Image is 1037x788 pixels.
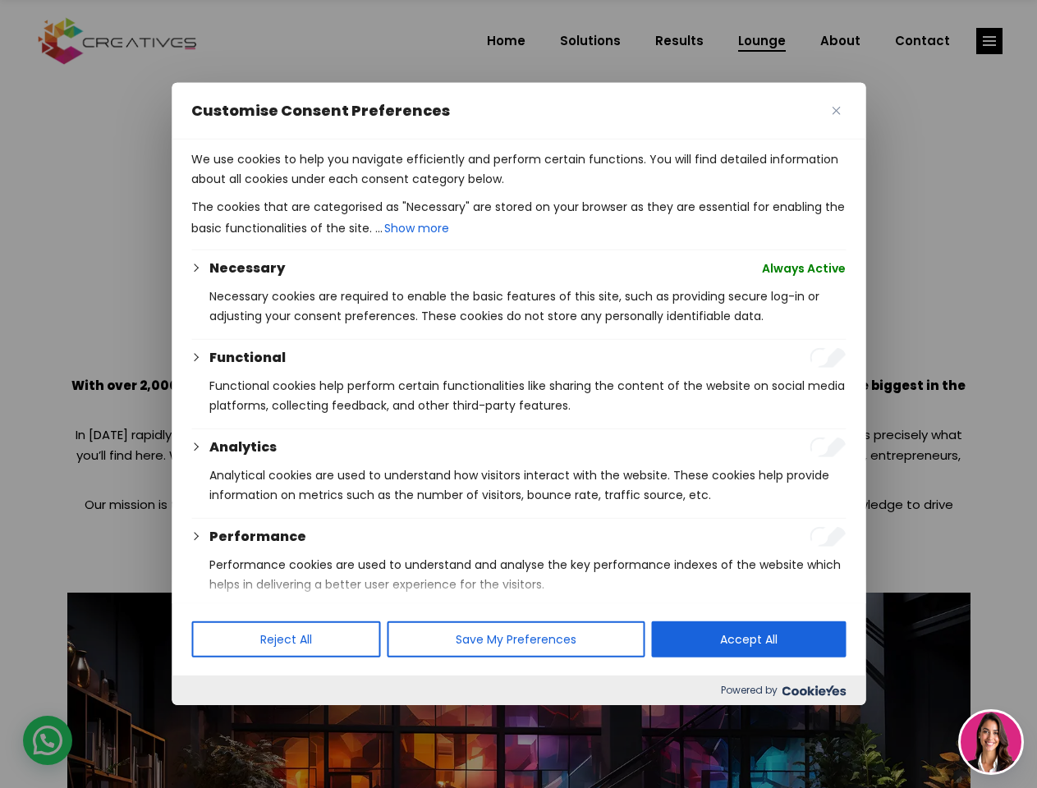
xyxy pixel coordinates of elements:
button: Analytics [209,438,277,457]
button: Functional [209,348,286,368]
div: Customise Consent Preferences [172,83,865,705]
img: Cookieyes logo [782,685,846,696]
img: agent [961,712,1021,772]
p: We use cookies to help you navigate efficiently and perform certain functions. You will find deta... [191,149,846,189]
p: Analytical cookies are used to understand how visitors interact with the website. These cookies h... [209,465,846,505]
button: Reject All [191,621,380,657]
p: Necessary cookies are required to enable the basic features of this site, such as providing secur... [209,286,846,326]
input: Enable Functional [810,348,846,368]
input: Enable Analytics [810,438,846,457]
span: Always Active [762,259,846,278]
p: Performance cookies are used to understand and analyse the key performance indexes of the website... [209,555,846,594]
button: Close [826,101,846,121]
p: The cookies that are categorised as "Necessary" are stored on your browser as they are essential ... [191,197,846,240]
p: Functional cookies help perform certain functionalities like sharing the content of the website o... [209,376,846,415]
button: Performance [209,527,306,547]
button: Show more [383,217,451,240]
div: Powered by [172,676,865,705]
input: Enable Performance [810,527,846,547]
button: Accept All [651,621,846,657]
button: Save My Preferences [387,621,645,657]
img: Close [832,107,840,115]
span: Customise Consent Preferences [191,101,450,121]
button: Necessary [209,259,285,278]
